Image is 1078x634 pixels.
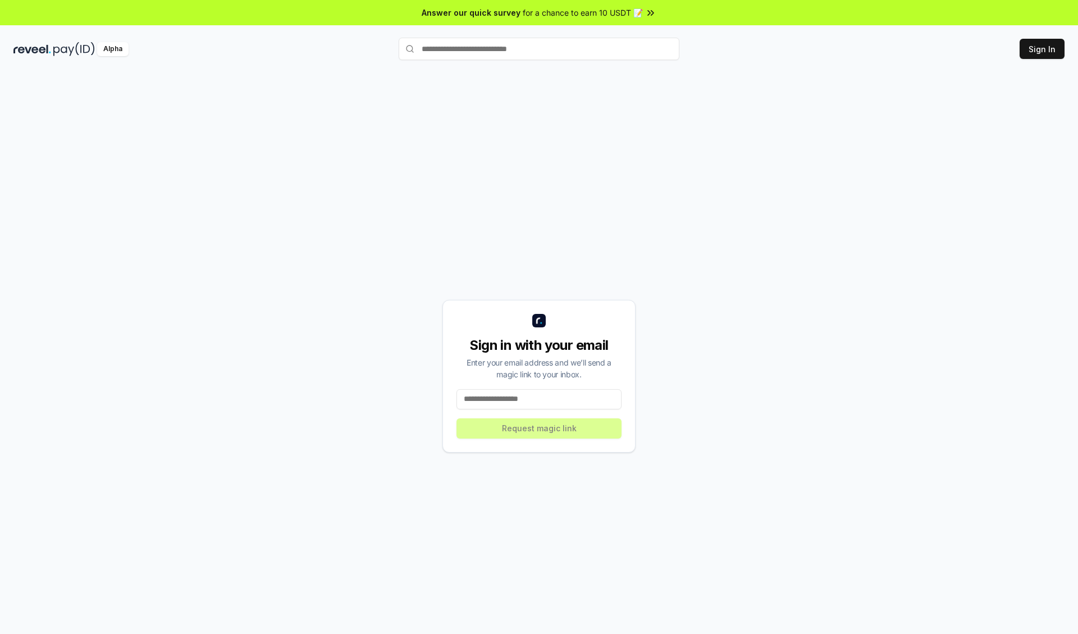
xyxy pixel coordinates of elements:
img: reveel_dark [13,42,51,56]
span: Answer our quick survey [422,7,520,19]
span: for a chance to earn 10 USDT 📝 [523,7,643,19]
img: pay_id [53,42,95,56]
div: Enter your email address and we’ll send a magic link to your inbox. [456,357,622,380]
div: Alpha [97,42,129,56]
img: logo_small [532,314,546,327]
div: Sign in with your email [456,336,622,354]
button: Sign In [1020,39,1065,59]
